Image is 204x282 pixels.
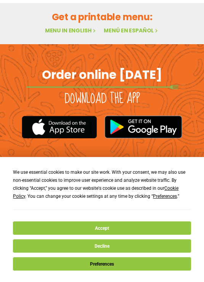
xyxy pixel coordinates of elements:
[13,257,191,271] button: Preferences
[22,115,97,139] img: appstore
[64,91,140,107] h2: Download the app
[104,115,182,138] img: google_play
[13,221,191,235] button: Accept
[26,85,178,89] img: fork
[9,10,195,24] h2: Get a printable menu:
[42,67,162,82] h2: Order online [DATE]
[45,27,97,34] a: Menu in English
[13,168,191,200] div: We use essential cookies to make our site work. With your consent, we may also use non-essential ...
[104,27,159,34] a: Menú en español
[13,239,191,253] button: Decline
[153,194,177,199] span: Preferences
